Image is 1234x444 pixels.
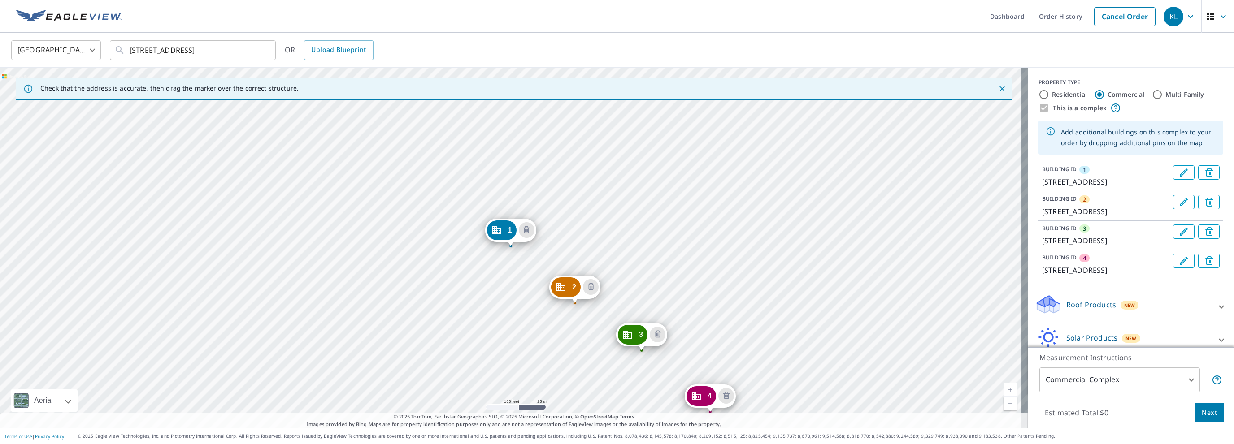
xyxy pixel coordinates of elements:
div: Aerial [11,389,78,412]
button: Delete building 2 [1198,195,1220,209]
div: PROPERTY TYPE [1038,78,1223,86]
p: BUILDING ID [1042,195,1077,203]
span: 1 [508,227,512,233]
p: © 2025 Eagle View Technologies, Inc. and Pictometry International Corp. All Rights Reserved. Repo... [78,433,1230,440]
p: [STREET_ADDRESS] [1042,206,1169,217]
p: BUILDING ID [1042,224,1077,232]
a: OpenStreetMap [580,413,618,420]
a: Terms [620,413,634,420]
a: Current Level 18, Zoom In [1004,383,1017,397]
button: Delete building 3 [1198,224,1220,239]
button: Delete building 1 [519,222,534,238]
p: BUILDING ID [1042,254,1077,261]
span: 1 [1083,166,1086,174]
label: This is a complex [1053,103,1107,112]
label: Multi-Family [1165,90,1204,99]
span: 2 [1083,195,1086,203]
a: Current Level 18, Zoom Out [1004,397,1017,410]
a: Privacy Policy [35,433,64,440]
p: [STREET_ADDRESS] [1042,177,1169,187]
p: BUILDING ID [1042,165,1077,173]
button: Delete building 1 [1198,165,1220,180]
div: Aerial [31,389,56,412]
p: Solar Products [1066,332,1117,343]
button: Delete building 4 [1198,254,1220,268]
p: | [4,434,64,439]
button: Close [996,83,1008,95]
p: Roof Products [1066,299,1116,310]
div: Dropped pin, building 3, Commercial property, 2010 NW Front Ave Portland, OR 97209 [616,323,667,351]
p: Check that the address is accurate, then drag the marker over the correct structure. [40,84,299,92]
div: [GEOGRAPHIC_DATA] [11,38,101,63]
button: Edit building 3 [1173,224,1195,239]
span: Upload Blueprint [311,44,366,56]
div: Commercial Complex [1039,367,1200,392]
span: Each building may require a separate measurement report; if so, your account will be billed per r... [1212,375,1222,385]
label: Residential [1052,90,1087,99]
span: 2 [572,284,576,290]
a: Cancel Order [1094,7,1156,26]
p: Measurement Instructions [1039,352,1222,363]
div: Solar ProductsNew [1035,327,1227,353]
span: New [1124,302,1135,309]
span: Next [1202,407,1217,418]
button: Delete building 3 [650,327,665,342]
button: Edit building 4 [1173,254,1195,268]
span: © 2025 TomTom, Earthstar Geographics SIO, © 2025 Microsoft Corporation, © [394,413,634,421]
div: Add additional buildings on this complex to your order by dropping additional pins on the map. [1061,123,1216,152]
button: Edit building 1 [1173,165,1195,180]
p: [STREET_ADDRESS] [1042,235,1169,246]
input: Search by address or latitude-longitude [130,38,257,63]
img: EV Logo [16,10,122,23]
div: OR [285,40,374,60]
div: Dropped pin, building 1, Commercial property, 2130 NW Front Ave Portland, OR 97209 [485,219,536,246]
p: [STREET_ADDRESS] [1042,265,1169,276]
button: Delete building 2 [583,279,599,295]
span: 3 [639,331,643,338]
button: Edit building 2 [1173,195,1195,209]
p: Estimated Total: $0 [1038,403,1116,422]
span: New [1125,335,1137,342]
a: Terms of Use [4,433,32,440]
div: Roof ProductsNew [1035,294,1227,319]
label: Commercial [1108,90,1145,99]
a: Upload Blueprint [304,40,373,60]
div: KL [1164,7,1183,26]
span: 3 [1083,224,1086,233]
button: Next [1195,403,1224,423]
span: 4 [1083,254,1086,262]
div: Dropped pin, building 2, Commercial property, 2080 NW Front Ave Portland, OR 97209 [549,276,600,303]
